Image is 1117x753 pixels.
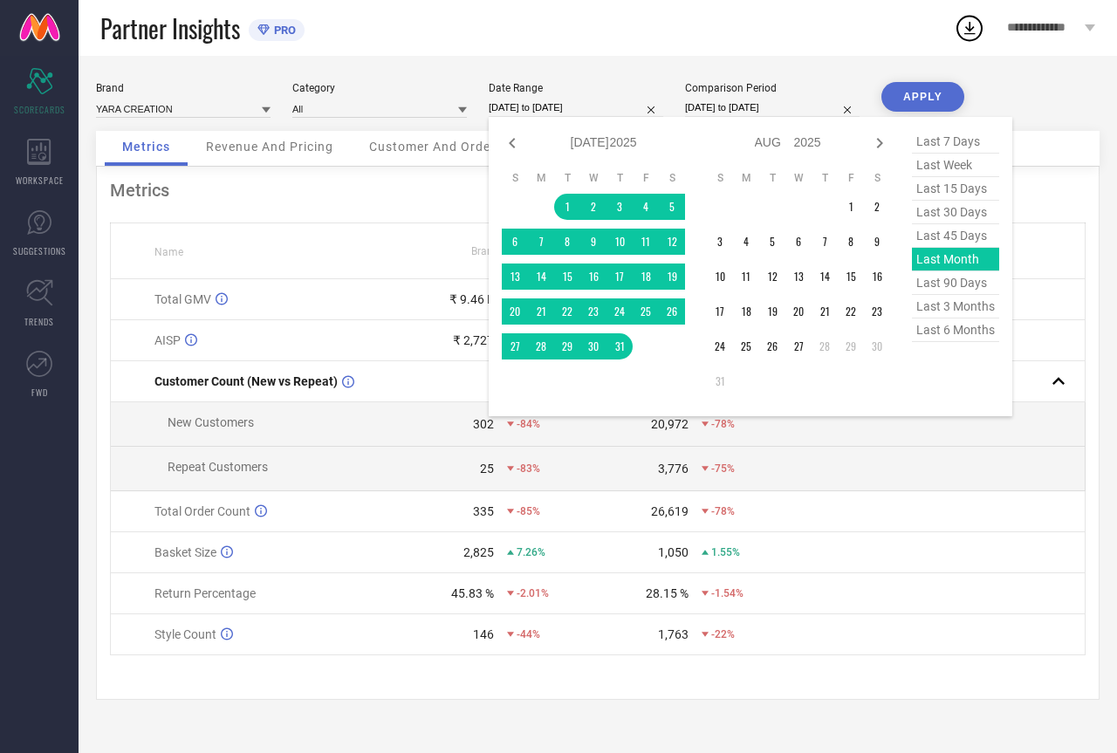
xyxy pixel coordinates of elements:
[110,180,1086,201] div: Metrics
[502,133,523,154] div: Previous month
[24,315,54,328] span: TRENDS
[759,298,785,325] td: Tue Aug 19 2025
[759,229,785,255] td: Tue Aug 05 2025
[659,264,685,290] td: Sat Jul 19 2025
[685,82,860,94] div: Comparison Period
[733,333,759,359] td: Mon Aug 25 2025
[154,627,216,641] span: Style Count
[517,546,545,558] span: 7.26%
[707,333,733,359] td: Sun Aug 24 2025
[658,545,689,559] div: 1,050
[606,298,633,325] td: Thu Jul 24 2025
[912,177,999,201] span: last 15 days
[517,418,540,430] span: -84%
[168,460,268,474] span: Repeat Customers
[206,140,333,154] span: Revenue And Pricing
[785,229,812,255] td: Wed Aug 06 2025
[733,298,759,325] td: Mon Aug 18 2025
[785,264,812,290] td: Wed Aug 13 2025
[812,264,838,290] td: Thu Aug 14 2025
[473,417,494,431] div: 302
[100,10,240,46] span: Partner Insights
[646,586,689,600] div: 28.15 %
[912,201,999,224] span: last 30 days
[154,545,216,559] span: Basket Size
[580,333,606,359] td: Wed Jul 30 2025
[711,628,735,640] span: -22%
[517,462,540,475] span: -83%
[633,229,659,255] td: Fri Jul 11 2025
[292,82,467,94] div: Category
[785,298,812,325] td: Wed Aug 20 2025
[633,171,659,185] th: Friday
[154,246,183,258] span: Name
[838,171,864,185] th: Friday
[489,82,663,94] div: Date Range
[838,194,864,220] td: Fri Aug 01 2025
[502,229,528,255] td: Sun Jul 06 2025
[473,627,494,641] div: 146
[812,171,838,185] th: Thursday
[707,298,733,325] td: Sun Aug 17 2025
[864,229,890,255] td: Sat Aug 09 2025
[812,229,838,255] td: Thu Aug 07 2025
[812,298,838,325] td: Thu Aug 21 2025
[580,171,606,185] th: Wednesday
[517,587,549,599] span: -2.01%
[154,504,250,518] span: Total Order Count
[759,171,785,185] th: Tuesday
[489,99,663,117] input: Select date range
[869,133,890,154] div: Next month
[658,462,689,476] div: 3,776
[606,333,633,359] td: Thu Jul 31 2025
[912,154,999,177] span: last week
[707,229,733,255] td: Sun Aug 03 2025
[864,194,890,220] td: Sat Aug 02 2025
[785,333,812,359] td: Wed Aug 27 2025
[473,504,494,518] div: 335
[633,298,659,325] td: Fri Jul 25 2025
[528,229,554,255] td: Mon Jul 07 2025
[812,333,838,359] td: Thu Aug 28 2025
[838,229,864,255] td: Fri Aug 08 2025
[517,628,540,640] span: -44%
[471,245,529,257] span: Brand Value
[707,264,733,290] td: Sun Aug 10 2025
[606,264,633,290] td: Thu Jul 17 2025
[580,264,606,290] td: Wed Jul 16 2025
[707,368,733,394] td: Sun Aug 31 2025
[759,333,785,359] td: Tue Aug 26 2025
[154,374,338,388] span: Customer Count (New vs Repeat)
[651,504,689,518] div: 26,619
[864,333,890,359] td: Sat Aug 30 2025
[954,12,985,44] div: Open download list
[659,194,685,220] td: Sat Jul 05 2025
[606,171,633,185] th: Thursday
[606,229,633,255] td: Thu Jul 10 2025
[912,271,999,295] span: last 90 days
[912,130,999,154] span: last 7 days
[711,546,740,558] span: 1.55%
[154,586,256,600] span: Return Percentage
[580,194,606,220] td: Wed Jul 02 2025
[785,171,812,185] th: Wednesday
[502,298,528,325] td: Sun Jul 20 2025
[711,587,744,599] span: -1.54%
[711,462,735,475] span: -75%
[154,292,211,306] span: Total GMV
[633,194,659,220] td: Fri Jul 04 2025
[864,171,890,185] th: Saturday
[270,24,296,37] span: PRO
[912,318,999,342] span: last 6 months
[502,333,528,359] td: Sun Jul 27 2025
[517,505,540,517] span: -85%
[711,505,735,517] span: -78%
[451,586,494,600] div: 45.83 %
[122,140,170,154] span: Metrics
[658,627,689,641] div: 1,763
[369,140,503,154] span: Customer And Orders
[554,171,580,185] th: Tuesday
[881,82,964,112] button: APPLY
[912,224,999,248] span: last 45 days
[651,417,689,431] div: 20,972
